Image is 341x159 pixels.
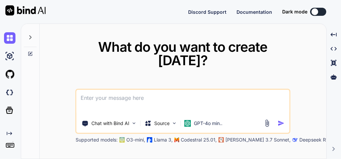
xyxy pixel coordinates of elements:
[4,87,15,98] img: darkCloudIdeIcon
[299,136,328,143] p: Deepseek R1
[154,136,173,143] p: Llama 3,
[194,120,222,127] p: GPT-4o min..
[188,8,226,15] button: Discord Support
[263,119,271,127] img: attachment
[188,9,226,15] span: Discord Support
[175,137,179,142] img: Mistral-AI
[4,32,15,44] img: chat
[91,120,129,127] p: Chat with Bind AI
[237,9,272,15] span: Documentation
[293,137,298,143] img: claude
[76,136,118,143] p: Supported models:
[154,120,170,127] p: Source
[120,137,125,143] img: GPT-4
[225,136,291,143] p: [PERSON_NAME] 3.7 Sonnet,
[282,8,307,15] span: Dark mode
[4,50,15,62] img: ai-studio
[131,120,137,126] img: Pick Tools
[126,136,145,143] p: O3-mini,
[5,5,46,15] img: Bind AI
[181,136,217,143] p: Codestral 25.01,
[147,137,153,143] img: Llama2
[4,69,15,80] img: githubLight
[237,8,272,15] button: Documentation
[278,120,285,127] img: icon
[219,137,224,143] img: claude
[184,120,191,127] img: GPT-4o mini
[98,39,267,69] span: What do you want to create [DATE]?
[172,120,177,126] img: Pick Models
